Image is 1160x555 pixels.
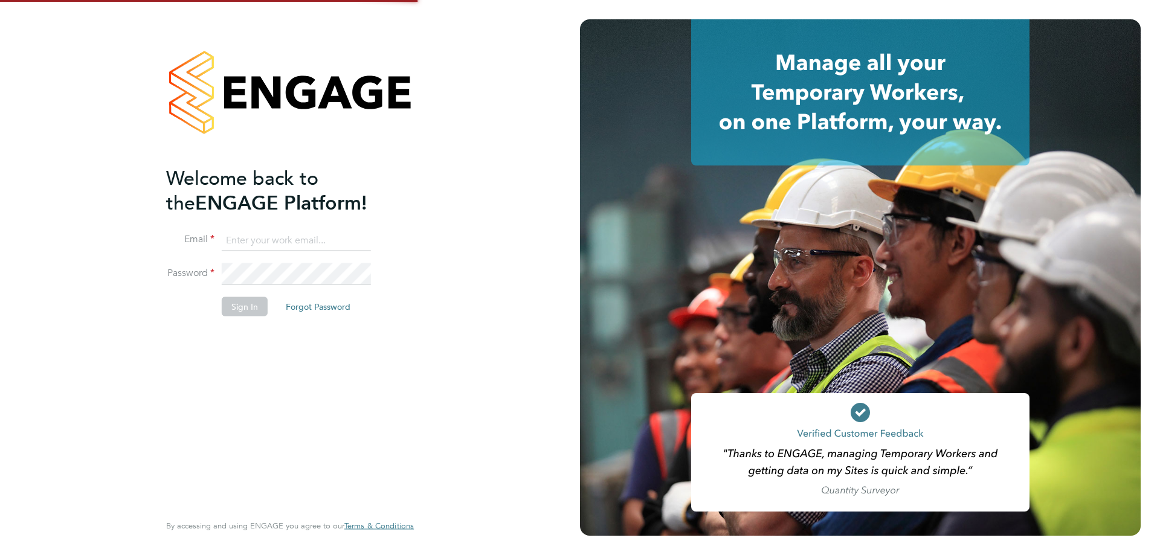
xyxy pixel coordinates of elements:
input: Enter your work email... [222,229,371,251]
label: Email [166,233,214,246]
span: Terms & Conditions [344,521,414,531]
h2: ENGAGE Platform! [166,165,402,215]
button: Sign In [222,297,268,316]
label: Password [166,267,214,280]
span: By accessing and using ENGAGE you agree to our [166,521,414,531]
span: Welcome back to the [166,166,318,214]
a: Terms & Conditions [344,521,414,531]
button: Forgot Password [276,297,360,316]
